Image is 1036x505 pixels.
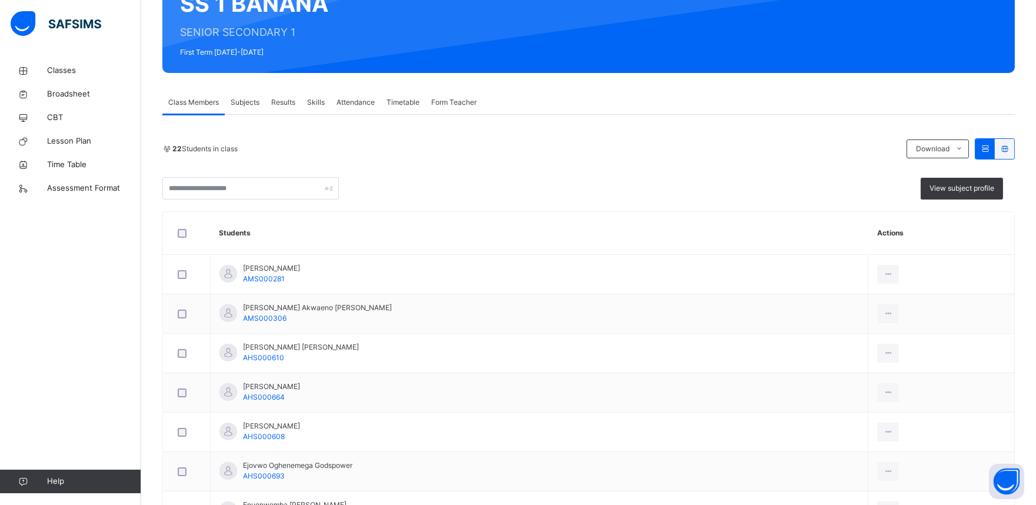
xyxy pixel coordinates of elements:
[337,97,375,108] span: Attendance
[47,88,141,100] span: Broadsheet
[47,112,141,124] span: CBT
[231,97,259,108] span: Subjects
[243,381,300,392] span: [PERSON_NAME]
[172,144,238,154] span: Students in class
[11,11,101,36] img: safsims
[271,97,295,108] span: Results
[243,471,285,480] span: AHS000693
[989,464,1024,499] button: Open asap
[47,65,141,77] span: Classes
[868,212,1014,255] th: Actions
[243,314,287,323] span: AMS000306
[47,476,141,487] span: Help
[47,182,141,194] span: Assessment Format
[243,353,284,362] span: AHS000610
[916,144,950,154] span: Download
[243,342,359,353] span: [PERSON_NAME] [PERSON_NAME]
[243,263,300,274] span: [PERSON_NAME]
[431,97,477,108] span: Form Teacher
[387,97,419,108] span: Timetable
[307,97,325,108] span: Skills
[211,212,868,255] th: Students
[930,183,994,194] span: View subject profile
[243,274,285,283] span: AMS000281
[47,159,141,171] span: Time Table
[243,421,300,431] span: [PERSON_NAME]
[243,393,285,401] span: AHS000664
[243,303,392,313] span: [PERSON_NAME] Akwaeno [PERSON_NAME]
[172,144,182,153] b: 22
[243,460,352,471] span: Ejovwo Oghenemega Godspower
[47,135,141,147] span: Lesson Plan
[168,97,219,108] span: Class Members
[243,432,285,441] span: AHS000608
